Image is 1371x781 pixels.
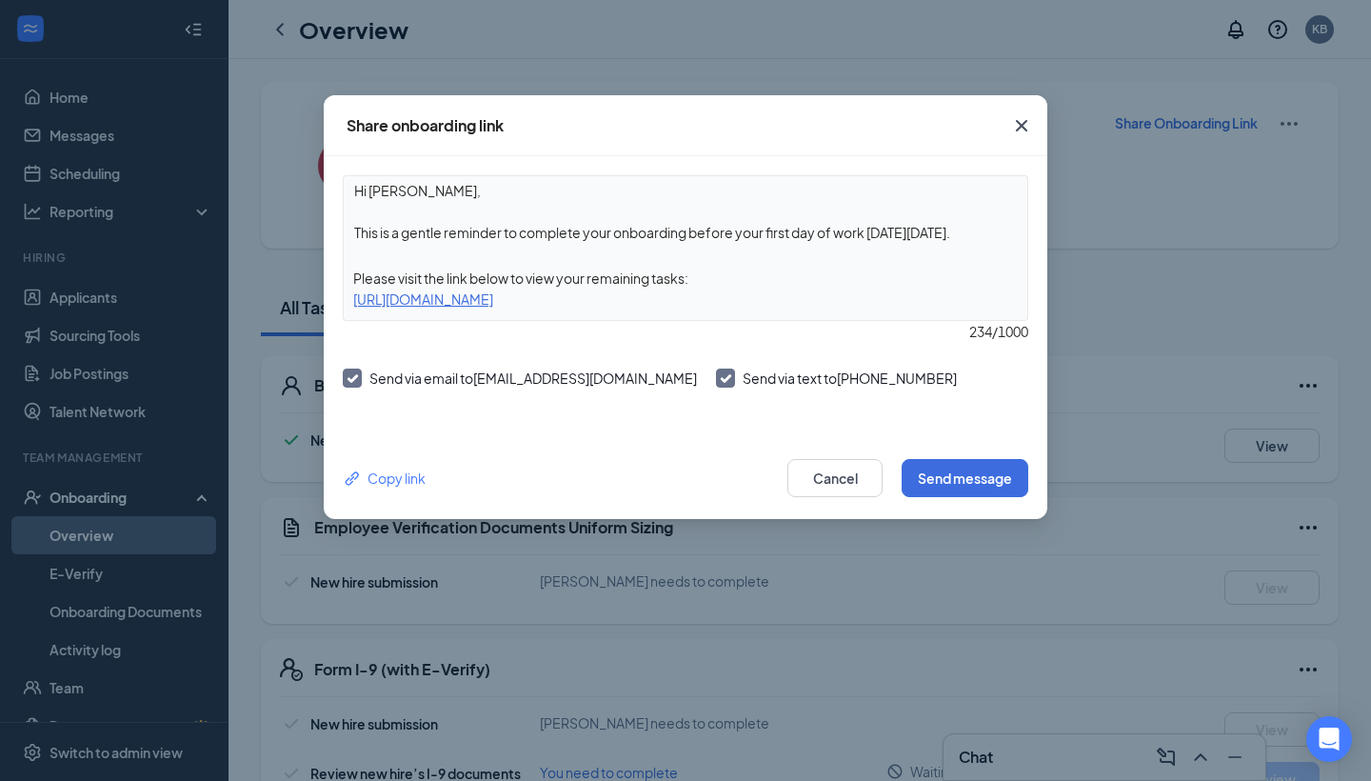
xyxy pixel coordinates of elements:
div: 234 / 1000 [343,321,1028,342]
div: Share onboarding link [347,115,504,136]
button: Link Copy link [343,468,426,489]
button: Cancel [787,459,883,497]
svg: Link [343,469,363,489]
svg: Cross [1010,114,1033,137]
textarea: Hi [PERSON_NAME], This is a gentle reminder to complete your onboarding before your first day of ... [344,176,1027,247]
button: Close [996,95,1047,156]
span: Send via text to [PHONE_NUMBER] [743,370,957,387]
div: Copy link [343,468,426,489]
button: Send message [902,459,1028,497]
span: Send via email to [EMAIL_ADDRESS][DOMAIN_NAME] [369,370,697,387]
div: Open Intercom Messenger [1306,716,1352,762]
div: Please visit the link below to view your remaining tasks: [344,268,1027,289]
div: [URL][DOMAIN_NAME] [344,289,1027,310]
